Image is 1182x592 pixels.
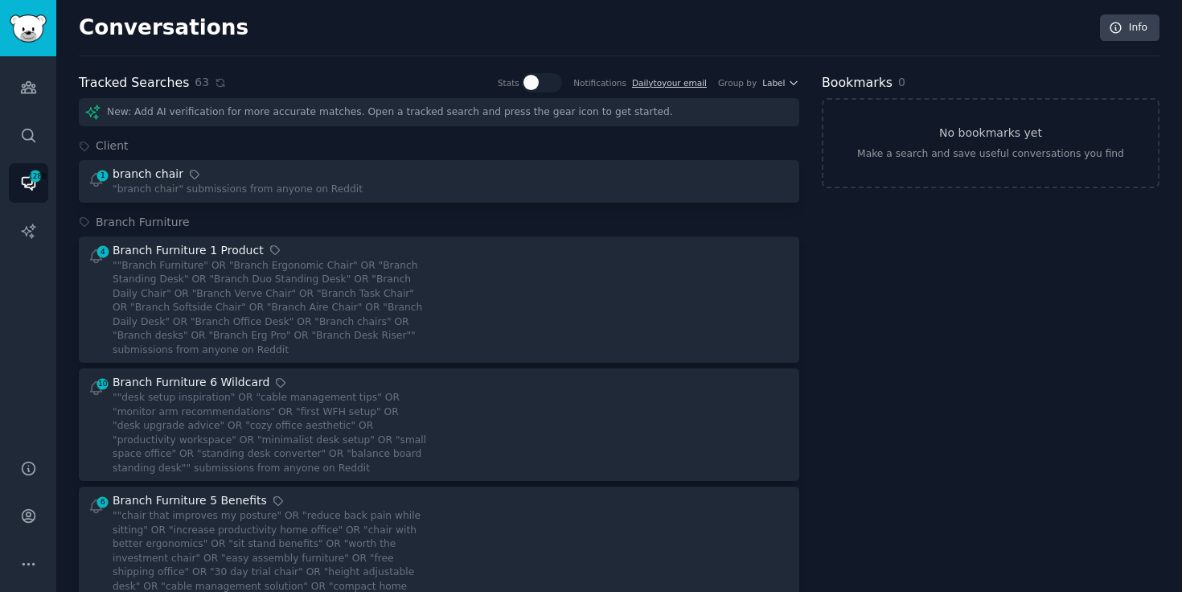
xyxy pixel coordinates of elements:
[10,14,47,43] img: GummySearch logo
[96,214,190,231] span: Branch Furniture
[762,77,799,88] button: Label
[96,378,110,389] span: 10
[939,125,1042,142] h3: No bookmarks yet
[96,496,110,508] span: 6
[498,77,519,88] div: Stats
[762,77,785,88] span: Label
[822,73,893,93] h2: Bookmarks
[96,170,110,181] span: 1
[9,163,48,203] a: 1286
[79,160,799,203] a: 1branch chair"branch chair" submissions from anyone on Reddit
[113,391,428,475] div: ""desk setup inspiration" OR "cable management tips" OR "monitor arm recommendations" OR "first W...
[718,77,757,88] div: Group by
[113,166,183,183] div: branch chair
[113,183,363,197] div: "branch chair" submissions from anyone on Reddit
[1100,14,1159,42] a: Info
[113,242,264,259] div: Branch Furniture 1 Product
[857,147,1124,162] div: Make a search and save useful conversations you find
[822,98,1159,188] a: No bookmarks yetMake a search and save useful conversations you find
[632,78,707,88] a: Dailytoyour email
[573,77,626,88] div: Notifications
[113,492,267,509] div: Branch Furniture 5 Benefits
[113,374,269,391] div: Branch Furniture 6 Wildcard
[96,246,110,257] span: 4
[79,236,799,364] a: 4Branch Furniture 1 Product""Branch Furniture" OR "Branch Ergonomic Chair" OR "Branch Standing De...
[28,171,43,182] span: 1286
[79,98,799,126] div: New: Add AI verification for more accurate matches. Open a tracked search and press the gear icon...
[113,259,428,358] div: ""Branch Furniture" OR "Branch Ergonomic Chair" OR "Branch Standing Desk" OR "Branch Duo Standing...
[96,138,129,154] span: Client
[79,15,248,41] h2: Conversations
[898,76,905,88] span: 0
[79,73,189,93] h2: Tracked Searches
[79,368,799,481] a: 10Branch Furniture 6 Wildcard""desk setup inspiration" OR "cable management tips" OR "monitor arm...
[195,74,209,91] span: 63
